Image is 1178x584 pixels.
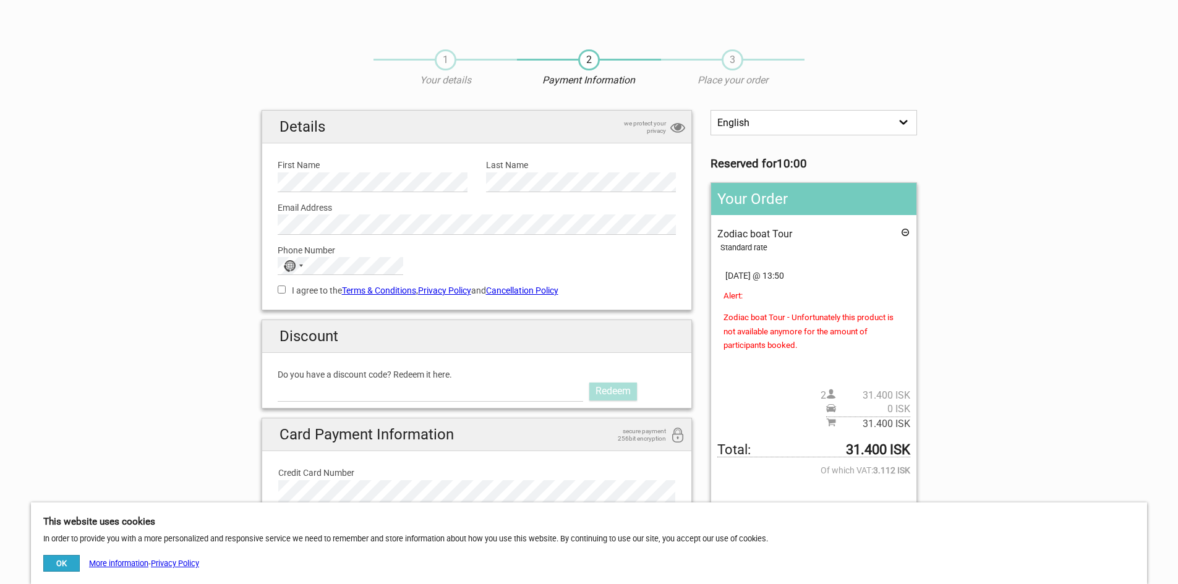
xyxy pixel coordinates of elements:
[717,269,910,282] span: [DATE] @ 13:50
[717,463,910,477] span: Of which VAT:
[486,286,558,295] a: Cancellation Policy
[278,158,467,172] label: First Name
[89,559,148,568] a: More information
[873,463,910,477] strong: 3.112 ISK
[278,258,309,274] button: Selected country
[836,389,910,402] span: 31.400 ISK
[578,49,600,70] span: 2
[836,417,910,431] span: 31.400 ISK
[589,383,637,400] a: Redeem
[723,311,903,352] p: Zodiac boat Tour - Unfortunately this product is not available anymore for the amount of particip...
[151,559,199,568] a: Privacy Policy
[670,428,685,444] i: 256bit encryption
[846,443,910,457] strong: 31.400 ISK
[486,158,676,172] label: Last Name
[342,286,416,295] a: Terms & Conditions
[777,157,807,171] strong: 10:00
[43,555,199,572] div: -
[711,157,916,171] h3: Reserved for
[278,368,676,381] label: Do you have a discount code? Redeem it here.
[604,428,666,442] span: secure payment 256bit encryption
[717,228,792,240] span: Zodiac boat Tour
[836,402,910,416] span: 0 ISK
[31,502,1147,584] div: In order to provide you with a more personalized and responsive service we need to remember and s...
[821,389,910,402] span: 2 person(s)
[435,49,456,70] span: 1
[278,466,676,480] label: Credit Card Number
[43,555,80,572] button: OK
[717,443,910,457] span: Total to be paid
[517,74,660,87] p: Payment Information
[720,241,910,255] div: Standard rate
[722,49,743,70] span: 3
[826,417,910,431] span: Subtotal
[418,286,471,295] a: Privacy Policy
[278,284,676,297] label: I agree to the , and
[826,402,910,416] span: Pickup price
[262,111,692,143] h2: Details
[262,320,692,353] h2: Discount
[604,120,666,135] span: we protect your privacy
[373,74,517,87] p: Your details
[670,120,685,137] i: privacy protection
[661,74,805,87] p: Place your order
[711,183,916,215] h2: Your Order
[278,201,676,214] label: Email Address
[278,243,676,257] label: Phone Number
[723,289,903,353] div: Alert:
[43,515,1135,528] h5: This website uses cookies
[262,418,692,451] h2: Card Payment Information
